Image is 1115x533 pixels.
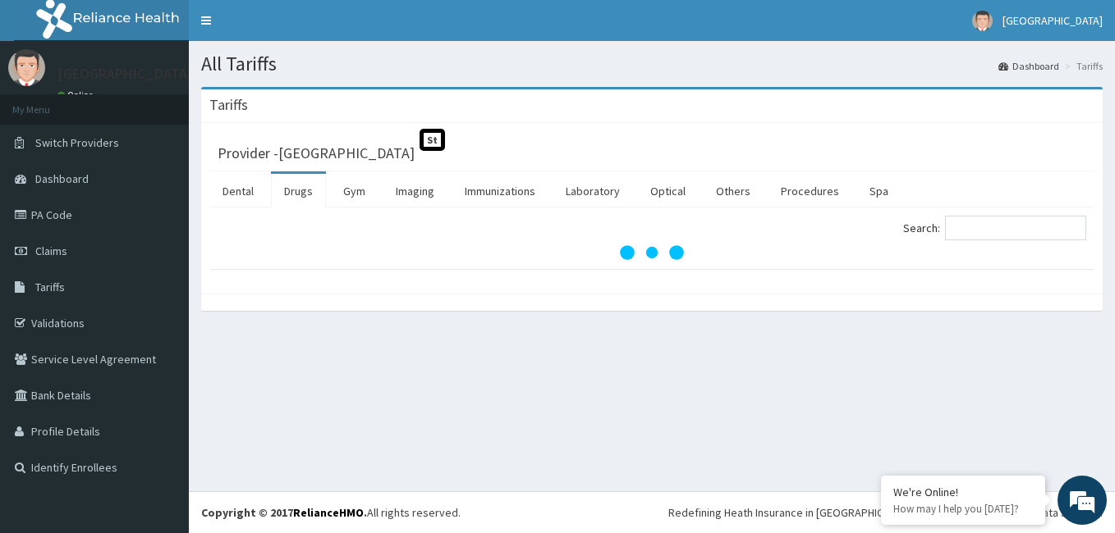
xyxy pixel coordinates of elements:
[972,11,993,31] img: User Image
[703,174,764,208] a: Others
[35,280,65,294] span: Tariffs
[420,129,445,151] span: St
[35,171,89,186] span: Dashboard
[201,505,367,520] strong: Copyright © 2017 .
[218,146,415,161] h3: Provider - [GEOGRAPHIC_DATA]
[35,135,119,150] span: Switch Providers
[553,174,633,208] a: Laboratory
[998,59,1059,73] a: Dashboard
[189,491,1115,533] footer: All rights reserved.
[30,82,67,123] img: d_794563401_company_1708531726252_794563401
[57,89,97,101] a: Online
[209,98,248,112] h3: Tariffs
[619,220,685,285] svg: audio-loading
[35,244,67,258] span: Claims
[945,216,1086,240] input: Search:
[95,162,227,327] span: We're online!
[271,174,326,208] a: Drugs
[637,174,699,208] a: Optical
[383,174,447,208] a: Imaging
[452,174,548,208] a: Immunizations
[768,174,852,208] a: Procedures
[893,485,1033,499] div: We're Online!
[293,505,364,520] a: RelianceHMO
[85,92,276,113] div: Chat with us now
[8,49,45,86] img: User Image
[269,8,309,48] div: Minimize live chat window
[209,174,267,208] a: Dental
[1003,13,1103,28] span: [GEOGRAPHIC_DATA]
[201,53,1103,75] h1: All Tariffs
[893,502,1033,516] p: How may I help you today?
[856,174,902,208] a: Spa
[903,216,1086,240] label: Search:
[668,504,1103,521] div: Redefining Heath Insurance in [GEOGRAPHIC_DATA] using Telemedicine and Data Science!
[1061,59,1103,73] li: Tariffs
[57,66,193,81] p: [GEOGRAPHIC_DATA]
[330,174,379,208] a: Gym
[8,358,313,415] textarea: Type your message and hit 'Enter'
